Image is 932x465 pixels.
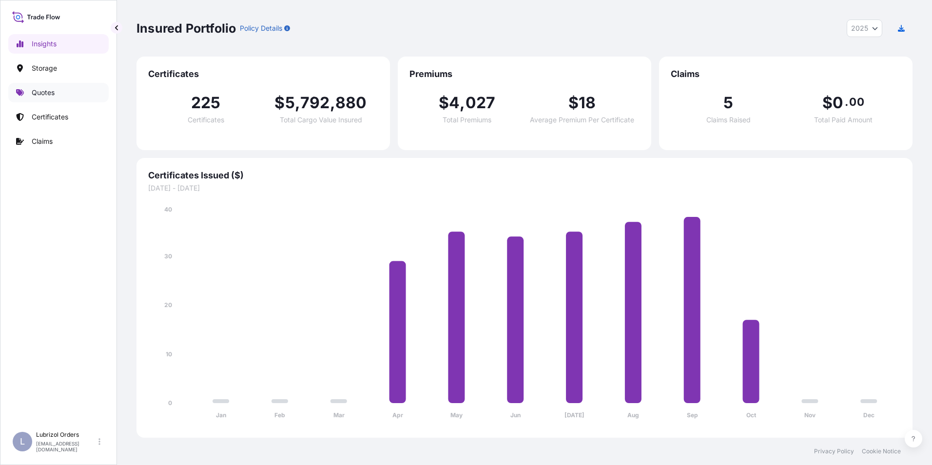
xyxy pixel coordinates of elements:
[148,68,378,80] span: Certificates
[32,63,57,73] p: Storage
[8,107,109,127] a: Certificates
[274,95,285,111] span: $
[450,411,463,419] tspan: May
[216,411,226,419] tspan: Jan
[274,411,285,419] tspan: Feb
[8,58,109,78] a: Storage
[148,170,901,181] span: Certificates Issued ($)
[295,95,300,111] span: ,
[280,116,362,123] span: Total Cargo Value Insured
[466,95,496,111] span: 027
[814,116,873,123] span: Total Paid Amount
[439,95,449,111] span: $
[814,447,854,455] a: Privacy Policy
[32,88,55,97] p: Quotes
[460,95,465,111] span: ,
[164,206,172,213] tspan: 40
[188,116,224,123] span: Certificates
[335,95,367,111] span: 880
[627,411,639,419] tspan: Aug
[32,39,57,49] p: Insights
[804,411,816,419] tspan: Nov
[687,411,698,419] tspan: Sep
[723,95,733,111] span: 5
[409,68,640,80] span: Premiums
[8,83,109,102] a: Quotes
[822,95,833,111] span: $
[168,399,172,407] tspan: 0
[300,95,330,111] span: 792
[20,437,25,446] span: L
[443,116,491,123] span: Total Premiums
[32,112,68,122] p: Certificates
[862,447,901,455] a: Cookie Notice
[847,19,882,37] button: Year Selector
[706,116,751,123] span: Claims Raised
[392,411,403,419] tspan: Apr
[849,98,864,106] span: 00
[510,411,521,419] tspan: Jun
[564,411,584,419] tspan: [DATE]
[240,23,282,33] p: Policy Details
[8,34,109,54] a: Insights
[136,20,236,36] p: Insured Portfolio
[32,136,53,146] p: Claims
[333,411,345,419] tspan: Mar
[166,350,172,358] tspan: 10
[449,95,460,111] span: 4
[148,183,901,193] span: [DATE] - [DATE]
[845,98,848,106] span: .
[671,68,901,80] span: Claims
[191,95,221,111] span: 225
[579,95,596,111] span: 18
[746,411,757,419] tspan: Oct
[863,411,874,419] tspan: Dec
[851,23,868,33] span: 2025
[36,431,97,439] p: Lubrizol Orders
[164,301,172,309] tspan: 20
[8,132,109,151] a: Claims
[330,95,335,111] span: ,
[833,95,843,111] span: 0
[285,95,295,111] span: 5
[530,116,634,123] span: Average Premium Per Certificate
[36,441,97,452] p: [EMAIL_ADDRESS][DOMAIN_NAME]
[568,95,579,111] span: $
[164,252,172,260] tspan: 30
